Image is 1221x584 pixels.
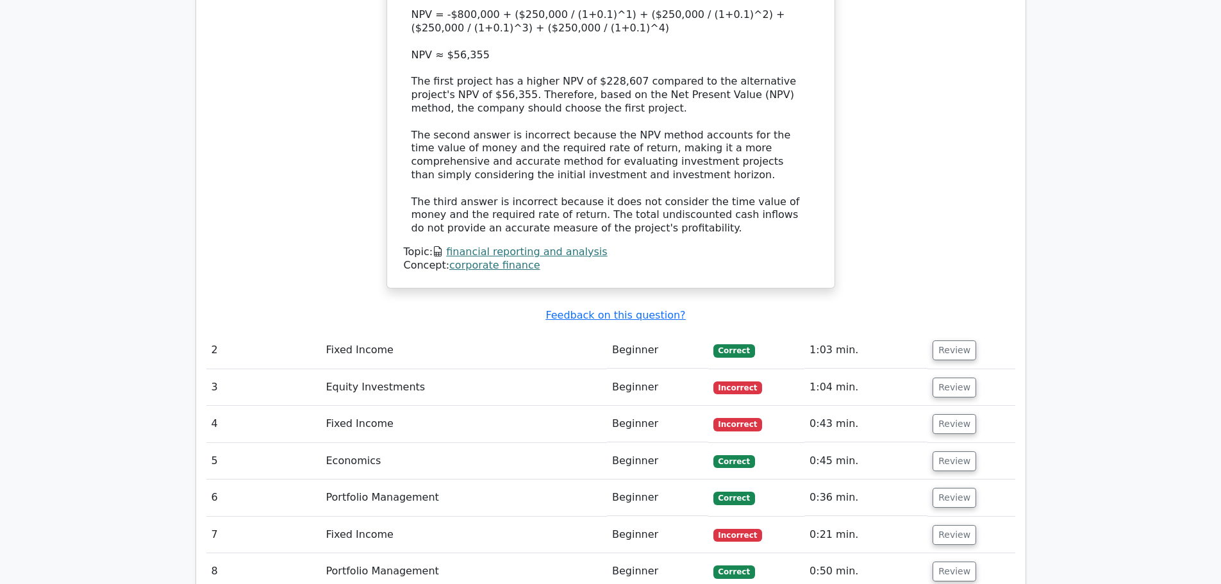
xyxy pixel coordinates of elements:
div: Topic: [404,246,818,259]
td: Beginner [607,443,708,480]
td: Fixed Income [321,517,608,553]
td: Portfolio Management [321,480,608,516]
span: Correct [713,492,755,505]
td: Equity Investments [321,369,608,406]
span: Correct [713,344,755,357]
td: Beginner [607,480,708,516]
td: 3 [206,369,321,406]
button: Review [933,378,976,397]
td: 7 [206,517,321,553]
button: Review [933,488,976,508]
span: Correct [713,455,755,468]
td: 5 [206,443,321,480]
div: Concept: [404,259,818,272]
td: Beginner [607,406,708,442]
td: 0:45 min. [804,443,927,480]
button: Review [933,340,976,360]
td: 1:03 min. [804,332,927,369]
td: Beginner [607,332,708,369]
a: corporate finance [449,259,540,271]
td: 0:21 min. [804,517,927,553]
span: Incorrect [713,381,763,394]
td: 2 [206,332,321,369]
span: Incorrect [713,529,763,542]
td: Fixed Income [321,332,608,369]
td: 1:04 min. [804,369,927,406]
td: Beginner [607,369,708,406]
td: Fixed Income [321,406,608,442]
a: financial reporting and analysis [446,246,607,258]
button: Review [933,525,976,545]
a: Feedback on this question? [545,309,685,321]
span: Incorrect [713,418,763,431]
span: Correct [713,565,755,578]
td: 0:43 min. [804,406,927,442]
td: 6 [206,480,321,516]
button: Review [933,414,976,434]
td: 0:36 min. [804,480,927,516]
td: 4 [206,406,321,442]
td: Economics [321,443,608,480]
td: Beginner [607,517,708,553]
button: Review [933,562,976,581]
button: Review [933,451,976,471]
